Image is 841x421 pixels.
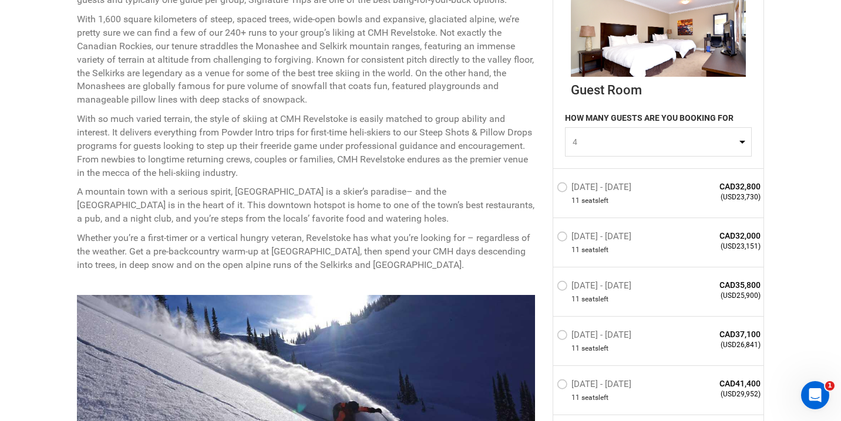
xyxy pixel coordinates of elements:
span: CAD35,800 [675,279,761,291]
span: 1 [825,381,835,391]
span: 11 [571,393,580,403]
label: [DATE] - [DATE] [557,330,634,344]
iframe: Intercom live chat [801,381,829,409]
span: (USD25,900) [675,291,761,301]
span: s [595,196,598,206]
p: With 1,600 square kilometers of steep, spaced trees, wide-open bowls and expansive, glaciated alp... [77,13,535,107]
span: (USD23,151) [675,242,761,252]
label: [DATE] - [DATE] [557,379,634,393]
p: Whether you’re a first-timer or a vertical hungry veteran, Revelstoke has what you’re looking for... [77,232,535,272]
span: 11 [571,344,580,354]
span: (USD29,952) [675,389,761,399]
span: 11 [571,294,580,304]
span: CAD32,800 [675,181,761,192]
span: seat left [581,245,608,255]
span: seat left [581,196,608,206]
p: A mountain town with a serious spirit, [GEOGRAPHIC_DATA] is a skier’s paradise– and the [GEOGRAPH... [77,185,535,226]
label: HOW MANY GUESTS ARE YOU BOOKING FOR [565,112,734,127]
span: CAD41,400 [675,378,761,389]
button: 4 [565,127,752,157]
label: [DATE] - [DATE] [557,231,634,245]
p: With so much varied terrain, the style of skiing at CMH Revelstoke is easily matched to group abi... [77,113,535,179]
span: 4 [573,136,736,148]
span: (USD26,841) [675,340,761,350]
div: Guest Room [571,77,746,99]
span: s [595,245,598,255]
span: s [595,393,598,403]
span: seat left [581,344,608,354]
span: 11 [571,196,580,206]
span: CAD32,000 [675,230,761,242]
span: seat left [581,294,608,304]
span: seat left [581,393,608,403]
span: 11 [571,245,580,255]
span: s [595,344,598,354]
span: s [595,294,598,304]
span: CAD37,100 [675,328,761,340]
label: [DATE] - [DATE] [557,280,634,294]
span: (USD23,730) [675,192,761,202]
label: [DATE] - [DATE] [557,182,634,196]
